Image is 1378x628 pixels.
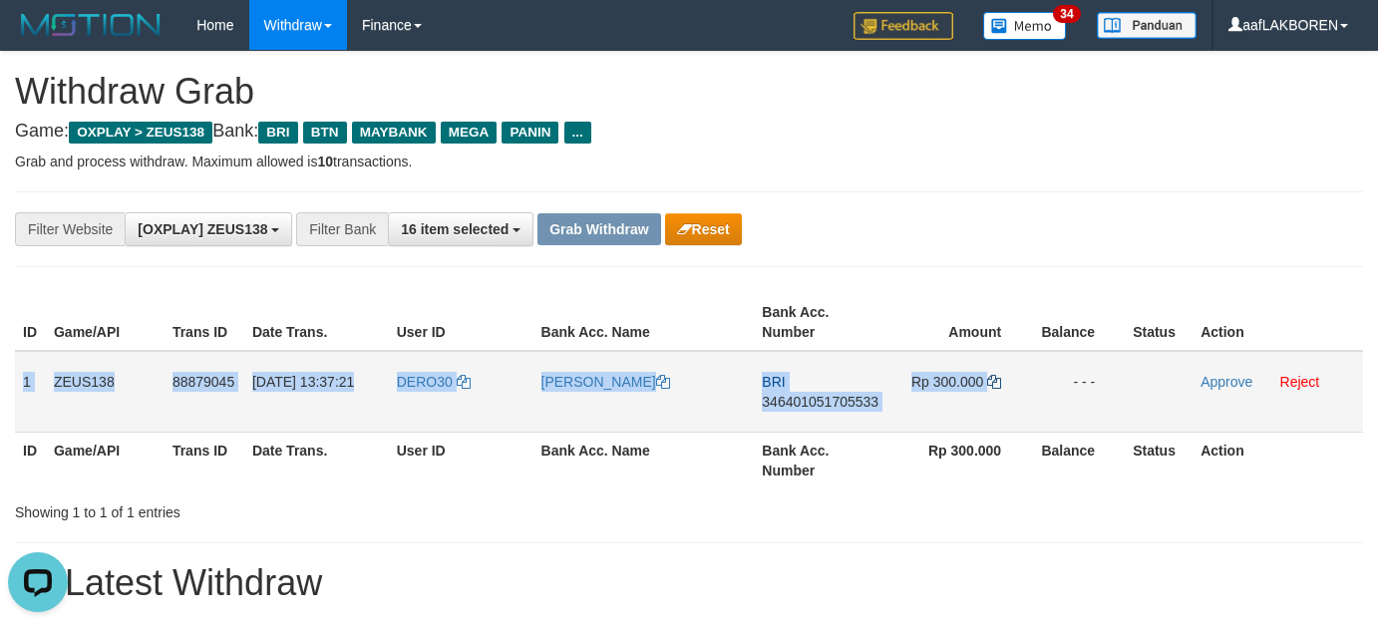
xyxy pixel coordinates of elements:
[138,221,267,237] span: [OXPLAY] ZEUS138
[754,432,889,488] th: Bank Acc. Number
[15,494,559,522] div: Showing 1 to 1 of 1 entries
[1031,294,1125,351] th: Balance
[983,12,1067,40] img: Button%20Memo.svg
[1280,374,1320,390] a: Reject
[441,122,498,144] span: MEGA
[564,122,591,144] span: ...
[388,212,533,246] button: 16 item selected
[15,122,1363,142] h4: Game: Bank:
[1097,12,1197,39] img: panduan.png
[1053,5,1080,23] span: 34
[15,152,1363,171] p: Grab and process withdraw. Maximum allowed is transactions.
[125,212,292,246] button: [OXPLAY] ZEUS138
[172,374,234,390] span: 88879045
[911,374,983,390] span: Rp 300.000
[46,294,165,351] th: Game/API
[1031,432,1125,488] th: Balance
[537,213,660,245] button: Grab Withdraw
[15,351,46,433] td: 1
[15,294,46,351] th: ID
[1125,432,1193,488] th: Status
[258,122,297,144] span: BRI
[244,294,389,351] th: Date Trans.
[389,294,533,351] th: User ID
[1193,432,1363,488] th: Action
[352,122,436,144] span: MAYBANK
[15,72,1363,112] h1: Withdraw Grab
[69,122,212,144] span: OXPLAY > ZEUS138
[397,374,453,390] span: DERO30
[401,221,509,237] span: 16 item selected
[389,432,533,488] th: User ID
[533,432,755,488] th: Bank Acc. Name
[1031,351,1125,433] td: - - -
[46,351,165,433] td: ZEUS138
[165,294,244,351] th: Trans ID
[754,294,889,351] th: Bank Acc. Number
[296,212,388,246] div: Filter Bank
[502,122,558,144] span: PANIN
[303,122,347,144] span: BTN
[15,563,1363,603] h1: 15 Latest Withdraw
[15,432,46,488] th: ID
[1201,374,1252,390] a: Approve
[46,432,165,488] th: Game/API
[541,374,670,390] a: [PERSON_NAME]
[165,432,244,488] th: Trans ID
[15,10,167,40] img: MOTION_logo.png
[317,154,333,169] strong: 10
[1125,294,1193,351] th: Status
[889,294,1031,351] th: Amount
[252,374,354,390] span: [DATE] 13:37:21
[244,432,389,488] th: Date Trans.
[854,12,953,40] img: Feedback.jpg
[15,212,125,246] div: Filter Website
[397,374,471,390] a: DERO30
[987,374,1001,390] a: Copy 300000 to clipboard
[889,432,1031,488] th: Rp 300.000
[762,394,878,410] span: Copy 346401051705533 to clipboard
[533,294,755,351] th: Bank Acc. Name
[762,374,785,390] span: BRI
[1193,294,1363,351] th: Action
[8,8,68,68] button: Open LiveChat chat widget
[665,213,742,245] button: Reset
